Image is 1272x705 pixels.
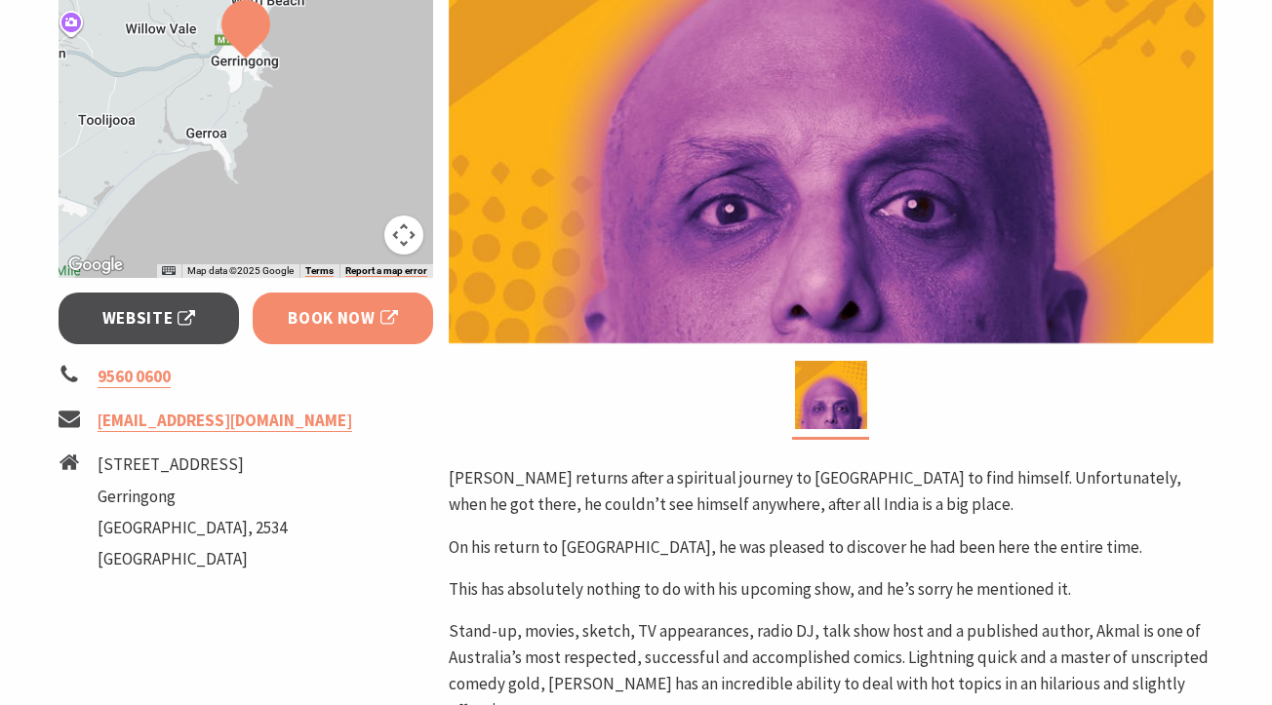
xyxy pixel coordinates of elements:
button: Keyboard shortcuts [162,264,176,278]
p: On his return to [GEOGRAPHIC_DATA], he was pleased to discover he had been here the entire time. [449,534,1213,561]
span: Map data ©2025 Google [187,265,294,276]
li: [GEOGRAPHIC_DATA], 2534 [98,515,287,541]
p: [PERSON_NAME] returns after a spiritual journey to [GEOGRAPHIC_DATA] to find himself. Unfortunate... [449,465,1213,518]
span: Website [102,305,196,332]
a: Report a map error [345,265,427,277]
a: 9560 0600 [98,366,171,388]
span: Book Now [288,305,398,332]
li: Gerringong [98,484,287,510]
li: [GEOGRAPHIC_DATA] [98,546,287,572]
li: [STREET_ADDRESS] [98,451,287,478]
a: [EMAIL_ADDRESS][DOMAIN_NAME] [98,410,352,432]
a: Terms (opens in new tab) [305,265,334,277]
a: Website [59,293,239,344]
img: Akmal - LIVE [795,361,867,429]
a: Book Now [253,293,433,344]
button: Map camera controls [384,215,423,255]
p: This has absolutely nothing to do with his upcoming show, and he’s sorry he mentioned it. [449,576,1213,603]
a: Click to see this area on Google Maps [63,253,128,278]
img: Google [63,253,128,278]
